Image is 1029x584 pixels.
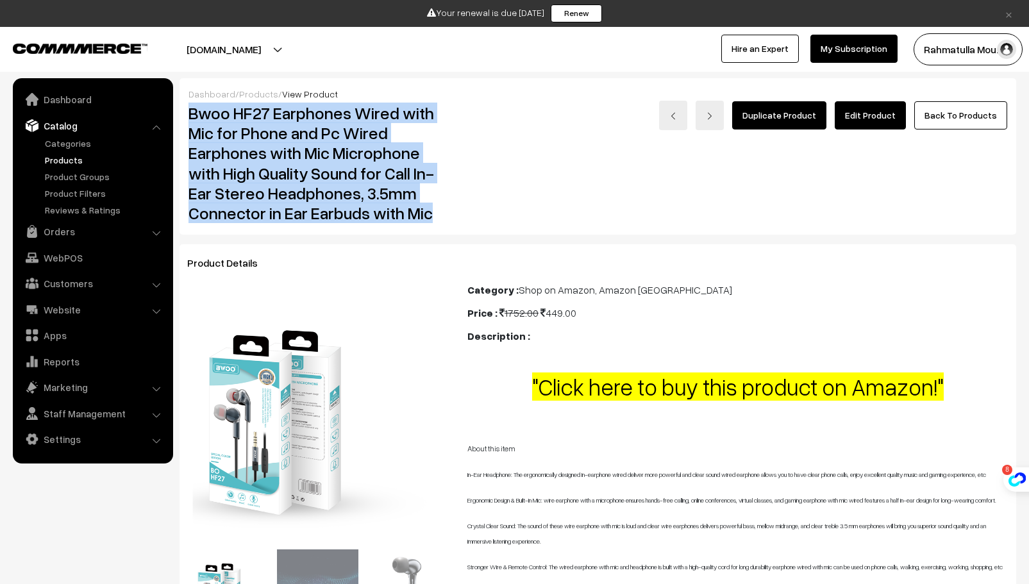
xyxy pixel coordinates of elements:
a: Website [16,298,169,321]
span: View Product [282,88,338,99]
a: Edit Product [835,101,906,129]
img: user [997,40,1016,59]
a: Products [42,153,169,167]
span: 1752.00 [499,306,539,319]
a: Catalog [16,114,169,137]
a: Hire an Expert [721,35,799,63]
a: Categories [42,137,169,150]
h2: Bwoo HF27 Earphones Wired with Mic for Phone and Pc Wired Earphones with Mic Microphone with High... [188,103,449,223]
b: Price : [467,306,498,319]
a: Marketing [16,376,169,399]
button: Rahmatulla Mou… [914,33,1023,65]
a: "Click here to buy this product on Amazon!" [532,385,944,398]
div: Shop on Amazon, Amazon [GEOGRAPHIC_DATA] [467,282,1008,297]
span: Ergonomic Design & Built-In Mic: wire earphone with a microphone ensures hands-free calling, onli... [467,496,996,504]
a: WebPOS [16,246,169,269]
a: Duplicate Product [732,101,826,129]
a: My Subscription [810,35,898,63]
span: In-Ear Headphone: The ergonomically designed in-earphone wired deliver more powerful and clear so... [467,471,986,478]
span: "Click here to buy this product on Amazon!" [532,372,944,401]
img: left-arrow.png [669,112,677,120]
a: Customers [16,272,169,295]
a: × [1000,6,1017,21]
a: Renew [551,4,602,22]
b: Category : [467,283,519,296]
img: right-arrow.png [706,112,714,120]
div: 449.00 [467,305,1008,321]
img: 16919276408300HF27-WL-3.png [192,287,443,538]
a: Product Filters [42,187,169,200]
a: Reports [16,350,169,373]
a: Staff Management [16,402,169,425]
div: / / [188,87,1007,101]
a: Reviews & Ratings [42,203,169,217]
img: COMMMERCE [13,44,147,53]
a: Settings [16,428,169,451]
a: Back To Products [914,101,1007,129]
b: Description : [467,330,530,342]
button: [DOMAIN_NAME] [142,33,306,65]
a: Orders [16,220,169,243]
span: About this item [467,444,515,453]
span: Stronger Wire & Remote Control: The wired earphone with mic and headphone is built with a high-qu... [467,563,1003,571]
span: Crystal Clear Sound: The sound of these wire earphone with mic is loud and clear wire earphones d... [467,522,986,545]
a: Dashboard [188,88,235,99]
div: Your renewal is due [DATE] [4,4,1025,22]
span: Product Details [187,256,273,269]
a: COMMMERCE [13,40,125,55]
a: Apps [16,324,169,347]
a: Products [239,88,278,99]
a: Dashboard [16,88,169,111]
a: Product Groups [42,170,169,183]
